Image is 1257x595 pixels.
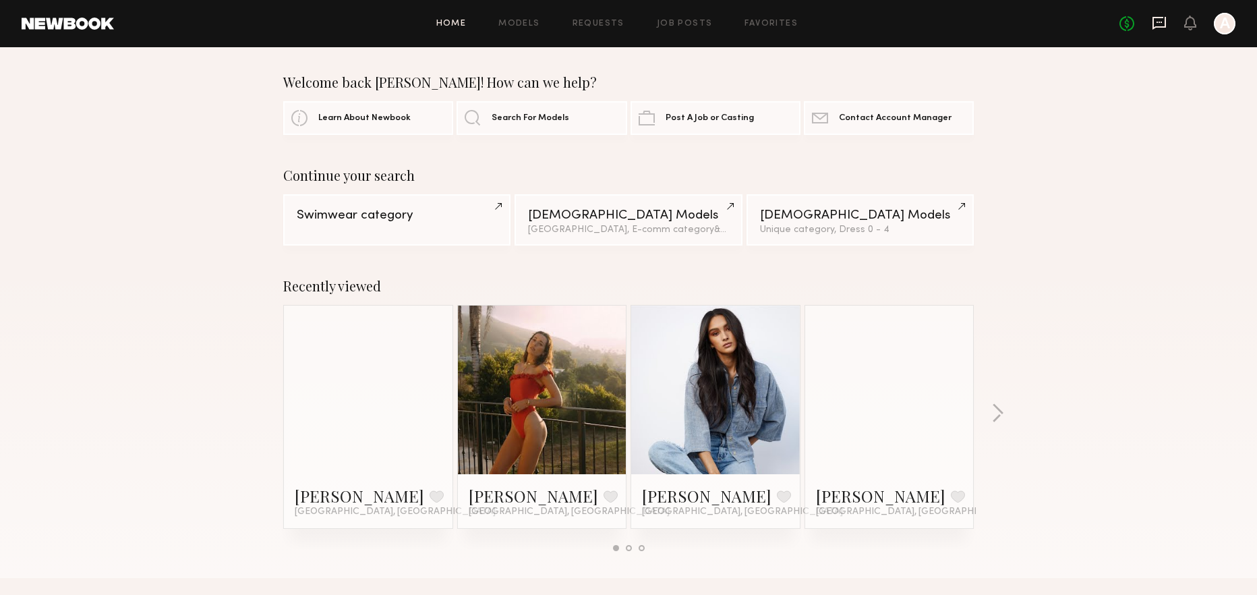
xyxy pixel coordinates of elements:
[283,167,974,183] div: Continue your search
[839,114,952,123] span: Contact Account Manager
[283,194,510,246] a: Swimwear category
[492,114,569,123] span: Search For Models
[498,20,539,28] a: Models
[283,278,974,294] div: Recently viewed
[816,485,945,507] a: [PERSON_NAME]
[283,74,974,90] div: Welcome back [PERSON_NAME]! How can we help?
[295,485,424,507] a: [PERSON_NAME]
[436,20,467,28] a: Home
[666,114,754,123] span: Post A Job or Casting
[528,209,728,222] div: [DEMOGRAPHIC_DATA] Models
[469,485,598,507] a: [PERSON_NAME]
[469,507,670,517] span: [GEOGRAPHIC_DATA], [GEOGRAPHIC_DATA]
[515,194,742,246] a: [DEMOGRAPHIC_DATA] Models[GEOGRAPHIC_DATA], E-comm category&1other filter
[631,101,800,135] a: Post A Job or Casting
[747,194,974,246] a: [DEMOGRAPHIC_DATA] ModelsUnique category, Dress 0 - 4
[744,20,798,28] a: Favorites
[816,507,1017,517] span: [GEOGRAPHIC_DATA], [GEOGRAPHIC_DATA]
[642,507,843,517] span: [GEOGRAPHIC_DATA], [GEOGRAPHIC_DATA]
[457,101,626,135] a: Search For Models
[283,101,453,135] a: Learn About Newbook
[318,114,411,123] span: Learn About Newbook
[528,225,728,235] div: [GEOGRAPHIC_DATA], E-comm category
[295,507,496,517] span: [GEOGRAPHIC_DATA], [GEOGRAPHIC_DATA]
[760,225,960,235] div: Unique category, Dress 0 - 4
[760,209,960,222] div: [DEMOGRAPHIC_DATA] Models
[657,20,713,28] a: Job Posts
[297,209,497,222] div: Swimwear category
[642,485,771,507] a: [PERSON_NAME]
[714,225,772,234] span: & 1 other filter
[804,101,974,135] a: Contact Account Manager
[573,20,624,28] a: Requests
[1214,13,1235,34] a: A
